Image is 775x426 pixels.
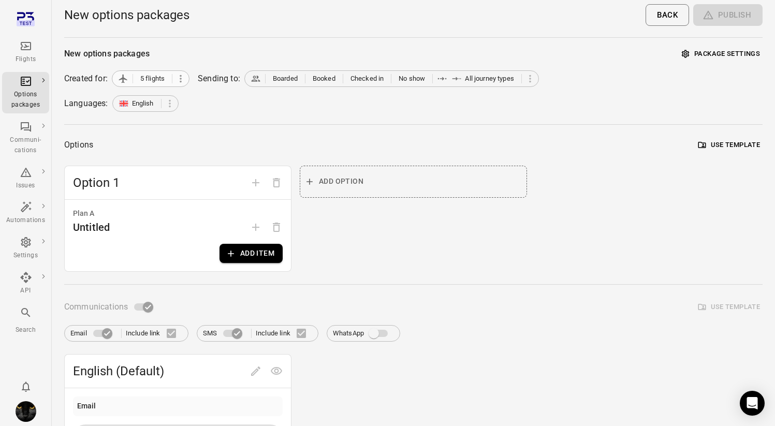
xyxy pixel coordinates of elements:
div: Languages: [64,97,108,110]
div: Options packages [6,90,45,110]
div: Search [6,325,45,335]
div: Flights [6,54,45,65]
div: Untitled [73,219,110,236]
button: Package settings [679,46,763,62]
div: API [6,286,45,296]
div: English [112,95,179,112]
button: Search [2,303,49,338]
div: Created for: [64,72,108,85]
span: 5 flights [140,74,165,84]
span: Booked [313,74,335,84]
img: images [16,401,36,422]
span: English (Default) [73,363,245,379]
span: Delete option [266,177,287,187]
div: BoardedBookedChecked inNo showAll journey types [244,70,539,87]
div: Open Intercom Messenger [740,391,765,416]
span: Options need to have at least one plan [266,222,287,232]
div: Automations [6,215,45,226]
a: Flights [2,37,49,68]
div: Communi-cations [6,135,45,156]
h1: New options packages [64,7,189,23]
span: Checked in [350,74,384,84]
div: Options [64,138,93,152]
button: Use template [696,137,763,153]
button: Iris [11,397,40,426]
div: Plan A [73,208,283,219]
span: No show [399,74,425,84]
span: All journey types [465,74,514,84]
a: Options packages [2,72,49,113]
div: Settings [6,251,45,261]
a: Automations [2,198,49,229]
label: SMS [203,324,247,343]
label: Include link [256,322,312,344]
span: Boarded [273,74,298,84]
label: Include link [126,322,182,344]
a: Settings [2,233,49,264]
div: Issues [6,181,45,191]
span: Communications [64,300,128,314]
div: Sending to: [198,72,240,85]
span: Edit [245,365,266,375]
button: Add item [220,244,283,263]
div: New options packages [64,48,150,60]
a: Communi-cations [2,117,49,159]
label: Email [70,324,117,343]
button: Back [646,4,689,26]
a: Issues [2,163,49,194]
span: Add option [245,177,266,187]
div: Email [77,401,96,412]
span: Add plan [245,222,266,232]
div: 5 flights [112,70,189,87]
span: Preview [266,365,287,375]
label: WhatsApp [333,324,394,343]
span: Option 1 [73,174,245,191]
a: API [2,268,49,299]
span: English [132,98,154,109]
button: Notifications [16,376,36,397]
